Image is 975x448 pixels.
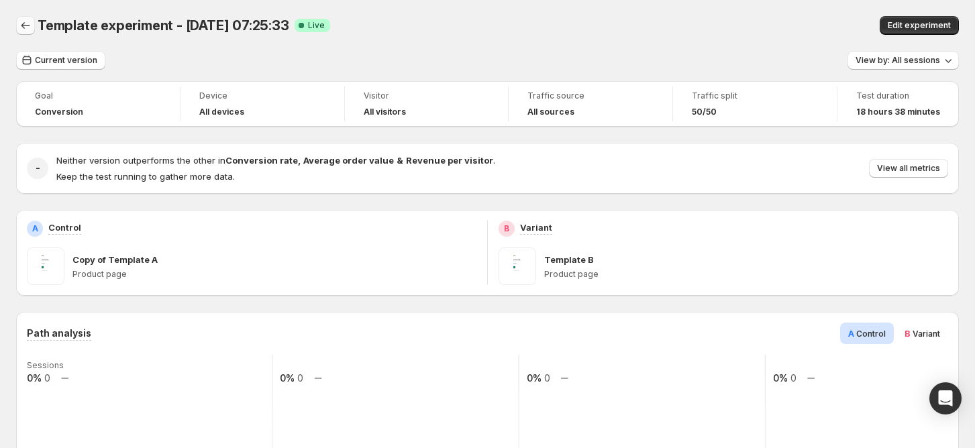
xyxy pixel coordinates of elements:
img: Copy of Template A [27,247,64,285]
h2: - [36,162,40,175]
span: View all metrics [877,163,940,174]
span: Goal [35,91,161,101]
span: Visitor [364,91,490,101]
button: View all metrics [869,159,948,178]
a: VisitorAll visitors [364,89,490,119]
h2: A [32,223,38,234]
img: Template B [499,247,536,285]
div: Open Intercom Messenger [929,382,962,414]
strong: , [298,155,301,166]
strong: Average order value [303,155,394,166]
text: 0% [280,372,295,384]
p: Product page [544,269,948,280]
a: GoalConversion [35,89,161,119]
span: A [848,328,854,339]
text: 0% [773,372,788,384]
p: Control [48,221,81,234]
p: Variant [520,221,552,234]
span: Template experiment - [DATE] 07:25:33 [38,17,289,34]
strong: & [397,155,403,166]
a: DeviceAll devices [199,89,325,119]
span: Variant [913,329,940,339]
p: Template B [544,253,594,266]
span: Edit experiment [888,20,951,31]
button: Back [16,16,35,35]
span: Traffic source [527,91,654,101]
h4: All visitors [364,107,406,117]
h4: All sources [527,107,574,117]
a: Traffic sourceAll sources [527,89,654,119]
strong: Revenue per visitor [406,155,493,166]
text: Sessions [27,360,64,370]
span: Control [856,329,886,339]
span: Device [199,91,325,101]
span: View by: All sessions [856,55,940,66]
span: 18 hours 38 minutes [856,107,940,117]
h4: All devices [199,107,244,117]
text: 0 [544,372,550,384]
h2: B [504,223,509,234]
span: 50/50 [692,107,717,117]
strong: Conversion rate [225,155,298,166]
span: B [905,328,911,339]
a: Test duration18 hours 38 minutes [856,89,940,119]
span: Conversion [35,107,83,117]
span: Keep the test running to gather more data. [56,171,235,182]
text: 0% [527,372,542,384]
text: 0 [44,372,50,384]
text: 0% [27,372,42,384]
button: View by: All sessions [848,51,959,70]
h3: Path analysis [27,327,91,340]
button: Current version [16,51,105,70]
a: Traffic split50/50 [692,89,818,119]
span: Neither version outperforms the other in . [56,155,495,166]
p: Product page [72,269,476,280]
span: Traffic split [692,91,818,101]
span: Live [308,20,325,31]
button: Edit experiment [880,16,959,35]
span: Test duration [856,91,940,101]
span: Current version [35,55,97,66]
text: 0 [297,372,303,384]
p: Copy of Template A [72,253,158,266]
text: 0 [790,372,797,384]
